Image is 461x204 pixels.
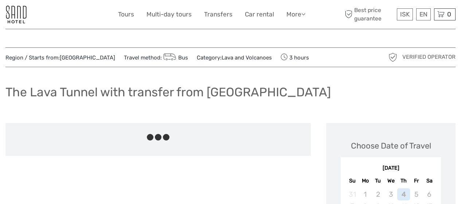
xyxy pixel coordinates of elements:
[402,53,456,61] span: Verified Operator
[343,6,395,22] span: Best price guarantee
[346,188,359,200] div: Not available Sunday, August 31st, 2025
[400,11,410,18] span: ISK
[162,54,188,61] a: Bus
[341,165,441,172] div: [DATE]
[351,140,431,151] div: Choose Date of Travel
[446,11,452,18] span: 0
[146,9,192,20] a: Multi-day tours
[346,176,359,186] div: Su
[286,9,305,20] a: More
[118,9,134,20] a: Tours
[397,188,410,200] div: Not available Thursday, September 4th, 2025
[5,54,115,62] span: Region / Starts from:
[5,5,27,23] img: 186-9edf1c15-b972-4976-af38-d04df2434085_logo_small.jpg
[384,176,397,186] div: We
[245,9,274,20] a: Car rental
[197,54,272,62] span: Category:
[416,8,431,20] div: EN
[124,52,188,62] span: Travel method:
[60,54,115,61] a: [GEOGRAPHIC_DATA]
[204,9,233,20] a: Transfers
[359,176,372,186] div: Mo
[281,52,309,62] span: 3 hours
[397,176,410,186] div: Th
[423,188,435,200] div: Not available Saturday, September 6th, 2025
[384,188,397,200] div: Not available Wednesday, September 3rd, 2025
[372,188,384,200] div: Not available Tuesday, September 2nd, 2025
[372,176,384,186] div: Tu
[359,188,372,200] div: Not available Monday, September 1st, 2025
[410,176,423,186] div: Fr
[5,85,331,100] h1: The Lava Tunnel with transfer from [GEOGRAPHIC_DATA]
[387,51,399,63] img: verified_operator_grey_128.png
[423,176,435,186] div: Sa
[222,54,272,61] a: Lava and Volcanoes
[410,188,423,200] div: Not available Friday, September 5th, 2025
